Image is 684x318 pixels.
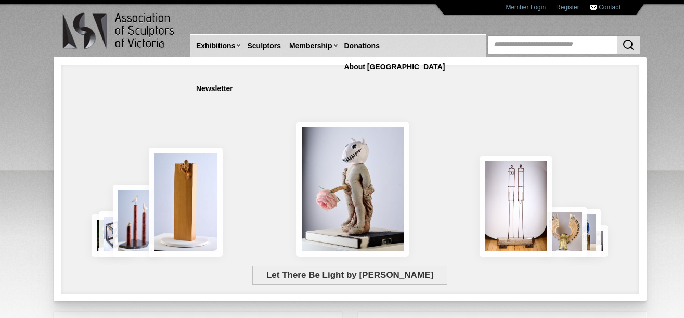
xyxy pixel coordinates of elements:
a: Register [556,4,579,11]
a: Sculptors [243,36,285,56]
a: Member Login [506,4,546,11]
a: Newsletter [192,79,237,98]
a: Contact [599,4,620,11]
img: logo.png [62,10,176,52]
img: Lorica Plumata (Chrysus) [540,207,587,257]
span: Let There Be Light by [PERSON_NAME] [252,266,447,285]
img: Search [622,39,635,51]
img: Little Frog. Big Climb [149,148,223,257]
img: Swingers [480,156,552,257]
a: Membership [285,36,336,56]
a: Donations [340,36,384,56]
a: Exhibitions [192,36,239,56]
img: Contact ASV [590,5,597,10]
img: Let There Be Light [296,122,409,257]
a: About [GEOGRAPHIC_DATA] [340,57,449,77]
